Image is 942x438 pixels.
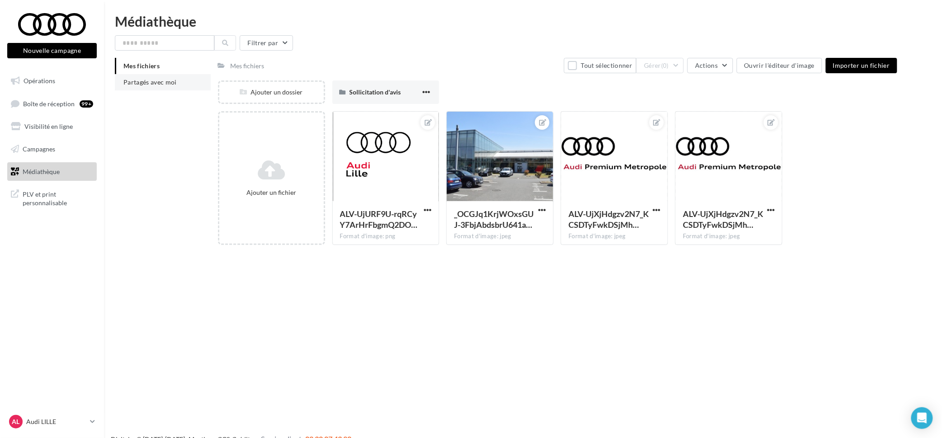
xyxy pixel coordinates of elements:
p: Audi LILLE [26,417,86,426]
span: Boîte de réception [23,99,75,107]
a: Opérations [5,71,99,90]
span: ALV-UjXjHdgzv2N7_KCSDTyFwkDSjMhN5X3qn8kGenwxjw1l-YCUFoA [683,209,763,230]
div: Ajouter un dossier [219,88,324,97]
a: AL Audi LILLE [7,413,97,430]
div: Mes fichiers [231,61,265,71]
a: PLV et print personnalisable [5,184,99,211]
div: Format d'image: jpeg [454,232,546,240]
div: 99+ [80,100,93,108]
div: Ajouter un fichier [223,188,320,197]
button: Nouvelle campagne [7,43,97,58]
span: Médiathèque [23,167,60,175]
div: Open Intercom Messenger [911,407,933,429]
span: PLV et print personnalisable [23,188,93,207]
a: Boîte de réception99+ [5,94,99,113]
span: Visibilité en ligne [24,122,73,130]
a: Médiathèque [5,162,99,181]
span: Importer un fichier [833,61,890,69]
span: Campagnes [23,145,55,153]
a: Campagnes [5,140,99,159]
span: (0) [661,62,669,69]
span: _OCGJq1KrjWOxsGUJ-3FbjAbdsbrU641ajpzxbtnPJVO_ax-F0q9rJjhGImFCRJtOCwBxMbUeDw6PgLq=s0 [454,209,534,230]
span: ALV-UjURF9U-rqRCyY7ArHrFbgmQ2DO2bltMgvt5gKogMqIwgiqN_x0 [340,209,418,230]
span: AL [12,417,20,426]
div: Format d'image: png [340,232,432,240]
button: Filtrer par [240,35,293,51]
div: Format d'image: jpeg [683,232,775,240]
button: Importer un fichier [826,58,897,73]
span: Partagés avec moi [123,78,177,86]
div: Format d'image: jpeg [568,232,660,240]
span: Sollicitation d'avis [350,88,401,96]
button: Gérer(0) [636,58,684,73]
span: Actions [695,61,718,69]
span: ALV-UjXjHdgzv2N7_KCSDTyFwkDSjMhN5X3qn8kGenwxjw1l-YCUFoA [568,209,649,230]
button: Actions [687,58,733,73]
button: Ouvrir l'éditeur d'image [737,58,822,73]
div: Médiathèque [115,14,931,28]
button: Tout sélectionner [564,58,636,73]
span: Mes fichiers [123,62,160,70]
span: Opérations [24,77,55,85]
a: Visibilité en ligne [5,117,99,136]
